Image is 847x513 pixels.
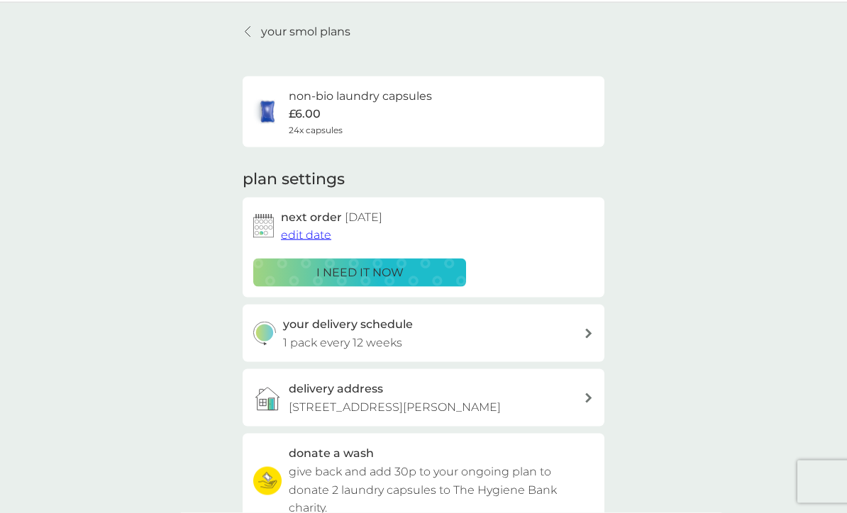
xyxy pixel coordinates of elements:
[289,87,432,106] h6: non-bio laundry capsules
[283,334,402,352] p: 1 pack every 12 weeks
[316,264,404,282] p: i need it now
[289,105,321,123] p: £6.00
[289,398,501,417] p: [STREET_ADDRESS][PERSON_NAME]
[261,23,350,41] p: your smol plans
[289,123,343,137] span: 24x capsules
[289,444,374,463] h3: donate a wash
[281,208,382,227] h2: next order
[253,259,466,287] button: i need it now
[243,369,604,427] a: delivery address[STREET_ADDRESS][PERSON_NAME]
[243,23,350,41] a: your smol plans
[289,380,383,398] h3: delivery address
[243,169,345,191] h2: plan settings
[281,228,331,242] span: edit date
[243,305,604,362] button: your delivery schedule1 pack every 12 weeks
[253,98,282,126] img: non-bio laundry capsules
[345,210,382,224] span: [DATE]
[281,226,331,244] button: edit date
[283,315,413,334] h3: your delivery schedule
